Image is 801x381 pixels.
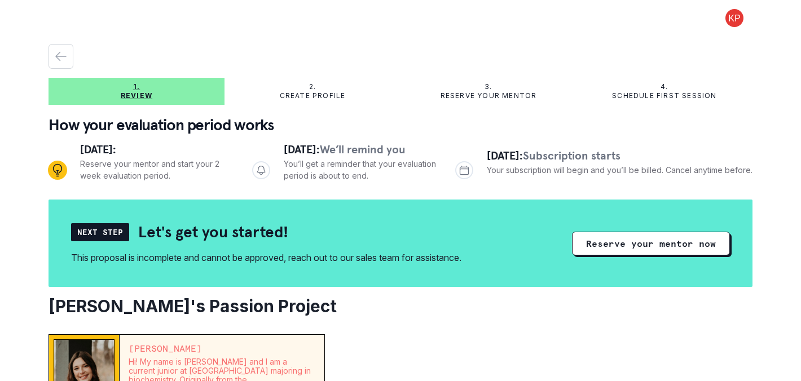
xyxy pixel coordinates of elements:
[612,91,716,100] p: Schedule first session
[572,232,730,255] button: Reserve your mentor now
[71,223,129,241] div: Next Step
[487,164,752,176] p: Your subscription will begin and you’ll be billed. Cancel anytime before.
[487,148,523,163] span: [DATE]:
[129,344,315,353] p: [PERSON_NAME]
[80,158,234,181] p: Reserve your mentor and start your 2 week evaluation period.
[309,82,316,91] p: 2.
[49,114,752,136] p: How your evaluation period works
[280,91,346,100] p: Create profile
[716,9,752,27] button: profile picture
[284,142,320,157] span: [DATE]:
[71,251,461,264] div: This proposal is incomplete and cannot be approved, reach out to our sales team for assistance.
[661,82,668,91] p: 4.
[49,296,752,316] h2: [PERSON_NAME]'s Passion Project
[138,222,288,242] h2: Let's get you started!
[320,142,406,157] span: We’ll remind you
[49,141,752,200] div: Progress
[80,142,116,157] span: [DATE]:
[485,82,492,91] p: 3.
[523,148,620,163] span: Subscription starts
[133,82,140,91] p: 1.
[284,158,438,181] p: You’ll get a reminder that your evaluation period is about to end.
[121,91,152,100] p: Review
[441,91,537,100] p: Reserve your mentor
